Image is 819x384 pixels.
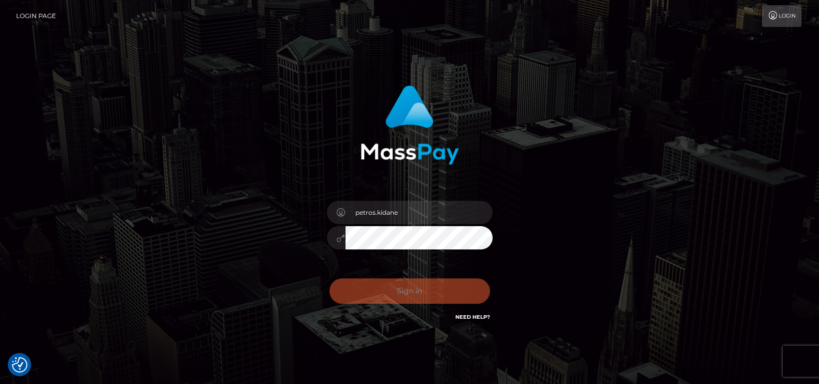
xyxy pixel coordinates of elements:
a: Login [762,5,801,27]
a: Need Help? [455,314,490,320]
img: MassPay Login [361,85,459,165]
button: Consent Preferences [12,357,27,373]
input: Username... [346,201,493,224]
a: Login Page [16,5,56,27]
img: Revisit consent button [12,357,27,373]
